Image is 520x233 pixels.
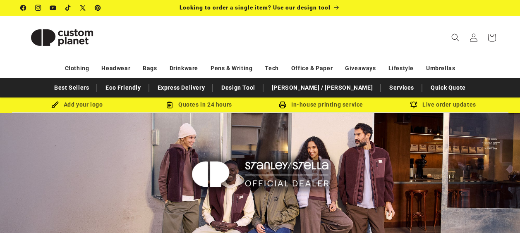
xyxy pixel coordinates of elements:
a: Giveaways [345,61,376,76]
div: Add your logo [16,100,138,110]
a: Clothing [65,61,89,76]
a: Best Sellers [50,81,93,95]
a: Quick Quote [427,81,470,95]
img: Brush Icon [51,101,59,109]
summary: Search [446,29,465,47]
img: Custom Planet [21,19,103,56]
a: Headwear [101,61,130,76]
a: Bags [143,61,157,76]
a: [PERSON_NAME] / [PERSON_NAME] [268,81,377,95]
div: Live order updates [382,100,504,110]
img: In-house printing [279,101,286,109]
img: Order Updates Icon [166,101,173,109]
img: Order updates [410,101,417,109]
a: Services [385,81,418,95]
a: Tech [265,61,278,76]
a: Custom Planet [18,16,107,59]
span: Looking to order a single item? Use our design tool [180,4,331,11]
a: Eco Friendly [101,81,145,95]
a: Umbrellas [426,61,455,76]
div: In-house printing service [260,100,382,110]
a: Design Tool [217,81,259,95]
a: Office & Paper [291,61,333,76]
a: Express Delivery [153,81,209,95]
div: Quotes in 24 hours [138,100,260,110]
a: Drinkware [170,61,198,76]
a: Pens & Writing [211,61,252,76]
a: Lifestyle [388,61,414,76]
